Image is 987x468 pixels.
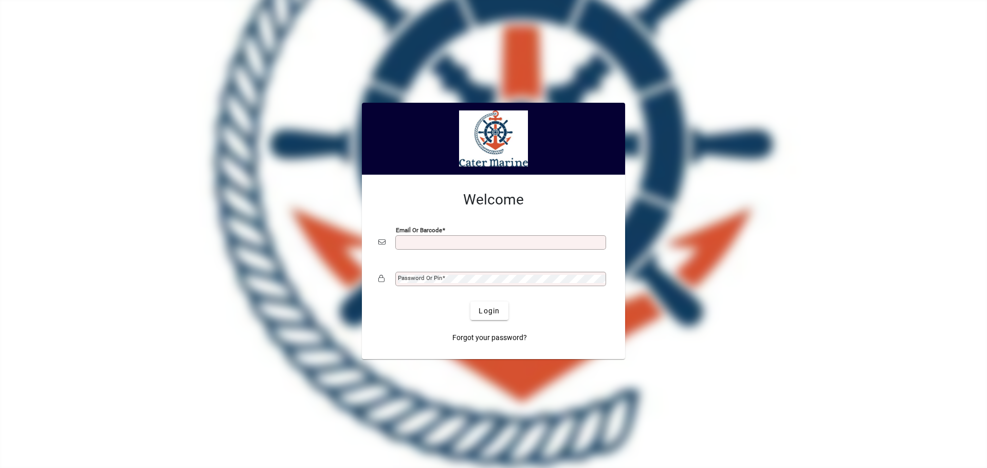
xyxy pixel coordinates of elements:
[378,191,609,209] h2: Welcome
[470,302,508,320] button: Login
[479,306,500,316] span: Login
[398,274,442,282] mat-label: Password or Pin
[448,328,531,347] a: Forgot your password?
[396,227,442,234] mat-label: Email or Barcode
[452,332,527,343] span: Forgot your password?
